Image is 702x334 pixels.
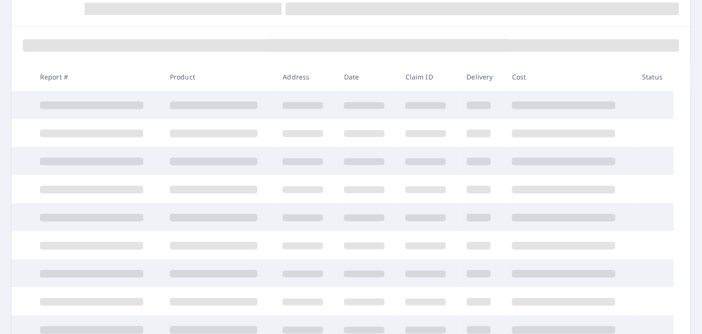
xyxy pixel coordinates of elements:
[275,63,336,91] th: Address
[504,63,634,91] th: Cost
[459,63,505,91] th: Delivery
[635,63,674,91] th: Status
[162,63,276,91] th: Product
[32,63,162,91] th: Report #
[398,63,459,91] th: Claim ID
[336,63,398,91] th: Date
